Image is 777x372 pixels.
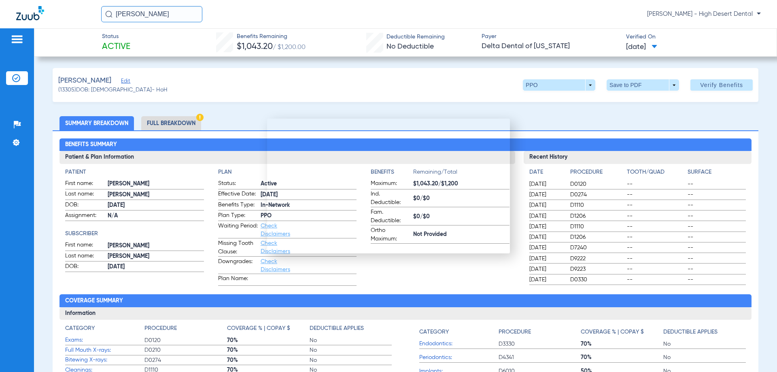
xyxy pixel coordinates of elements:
h3: Information [59,307,751,320]
span: [PERSON_NAME] - High Desert Dental [647,10,761,18]
span: Waiting Period: [218,222,258,238]
span: PPO [261,212,357,220]
span: -- [688,233,745,241]
span: Plan Name: [218,274,258,285]
span: Exams: [65,336,144,344]
span: Plan Type: [218,211,258,221]
span: [PERSON_NAME] [108,252,204,261]
span: [DATE] [108,201,204,210]
h2: Coverage Summary [59,294,751,307]
h4: Coverage % | Copay $ [581,328,644,336]
a: Check Disclaimers [261,240,290,254]
span: -- [627,191,685,199]
app-breakdown-title: Coverage % | Copay $ [227,324,310,336]
span: Active [261,180,357,188]
span: -- [627,223,685,231]
app-breakdown-title: Coverage % | Copay $ [581,324,663,339]
app-breakdown-title: Deductible Applies [310,324,392,336]
app-breakdown-title: Procedure [570,168,624,179]
span: D1110 [570,223,624,231]
app-breakdown-title: Tooth/Quad [627,168,685,179]
span: D1206 [570,233,624,241]
span: In-Network [261,201,357,210]
a: Check Disclaimers [261,223,290,237]
span: Benefits Type: [218,201,258,210]
span: DOB: [65,201,105,210]
span: Full Mouth X-rays: [65,346,144,355]
span: 70% [227,336,310,344]
h3: Patient & Plan Information [59,151,515,164]
span: [DATE] [108,263,204,271]
img: Hazard [196,114,204,121]
img: hamburger-icon [11,34,23,44]
h4: Coverage % | Copay $ [227,324,290,333]
span: -- [688,265,745,273]
span: -- [688,201,745,209]
h3: Recent History [524,151,752,164]
span: -- [688,191,745,199]
span: [PERSON_NAME] [108,180,204,188]
app-breakdown-title: Deductible Applies [663,324,746,339]
span: (13305) DOB: [DEMOGRAPHIC_DATA] - HoH [58,86,168,94]
h4: Category [419,328,449,336]
span: Active [102,41,130,53]
span: First name: [65,179,105,189]
span: [DATE] [529,255,563,263]
span: [PERSON_NAME] [108,242,204,250]
span: No [310,356,392,364]
span: Status: [218,179,258,189]
span: No [310,336,392,344]
h4: Patient [65,168,204,176]
span: D0120 [570,180,624,188]
span: Payer [482,32,619,41]
span: -- [688,276,745,284]
span: -- [688,180,745,188]
span: -- [627,212,685,220]
li: Full Breakdown [141,116,201,130]
app-breakdown-title: Plan [218,168,357,176]
h4: Deductible Applies [310,324,364,333]
iframe: Chat Widget [737,333,777,372]
span: Edit [121,78,128,86]
span: [DATE] [529,223,563,231]
a: Check Disclaimers [261,259,290,272]
span: 70% [581,353,663,361]
span: Last name: [65,190,105,200]
span: Benefits Remaining [237,32,306,41]
app-breakdown-title: Procedure [499,324,581,339]
span: Last name: [65,252,105,261]
h4: Date [529,168,563,176]
span: D0274 [570,191,624,199]
span: First name: [65,241,105,251]
span: [DATE] [626,42,657,52]
span: [DATE] [529,276,563,284]
span: 70% [581,340,663,348]
span: D7240 [570,244,624,252]
span: / $1,200.00 [273,44,306,51]
span: [DATE] [529,201,563,209]
span: D1110 [570,201,624,209]
img: Zuub Logo [16,6,44,20]
span: Endodontics: [419,340,499,348]
span: [PERSON_NAME] [58,76,111,86]
span: Effective Date: [218,190,258,200]
span: -- [688,223,745,231]
span: D0330 [570,276,624,284]
span: DOB: [65,262,105,272]
span: Delta Dental of [US_STATE] [482,41,619,51]
span: Status [102,32,130,41]
span: [DATE] [529,212,563,220]
span: D0120 [144,336,227,344]
app-breakdown-title: Category [65,324,144,336]
span: N/A [108,212,204,220]
span: No [663,340,746,348]
span: Missing Tooth Clause: [218,239,258,256]
span: -- [627,201,685,209]
span: $1,043.20 [237,43,273,51]
span: Downgrades: [218,257,258,274]
span: D0274 [144,356,227,364]
span: No [310,346,392,354]
h4: Procedure [499,328,531,336]
h4: Surface [688,168,745,176]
